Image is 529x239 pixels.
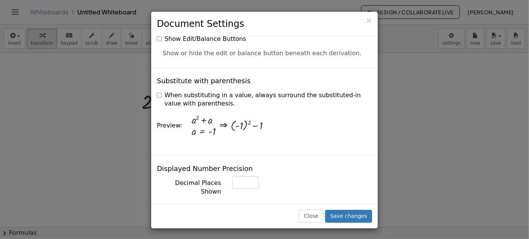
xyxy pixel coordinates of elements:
[325,210,372,223] button: Save changes
[157,122,182,129] span: Preview:
[299,210,323,223] button: Close
[157,91,372,109] label: When substituting in a value, always surround the substituted-in value with parenthesis.
[157,36,162,41] input: Show Edit/Balance Buttons
[157,17,372,30] h3: Document Settings
[157,77,250,85] h4: Substitute with parenthesis
[365,16,372,25] span: ×
[163,49,366,58] p: Show or hide the edit or balance button beneath each derivation.
[157,165,253,172] h4: Displayed Number Precision
[219,119,227,133] div: ⇒
[157,35,246,43] label: Show Edit/Balance Buttons
[157,93,162,98] input: When substituting in a value, always surround the substituted-in value with parenthesis.
[151,176,227,196] label: Decimal Places Shown
[365,17,372,25] button: Close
